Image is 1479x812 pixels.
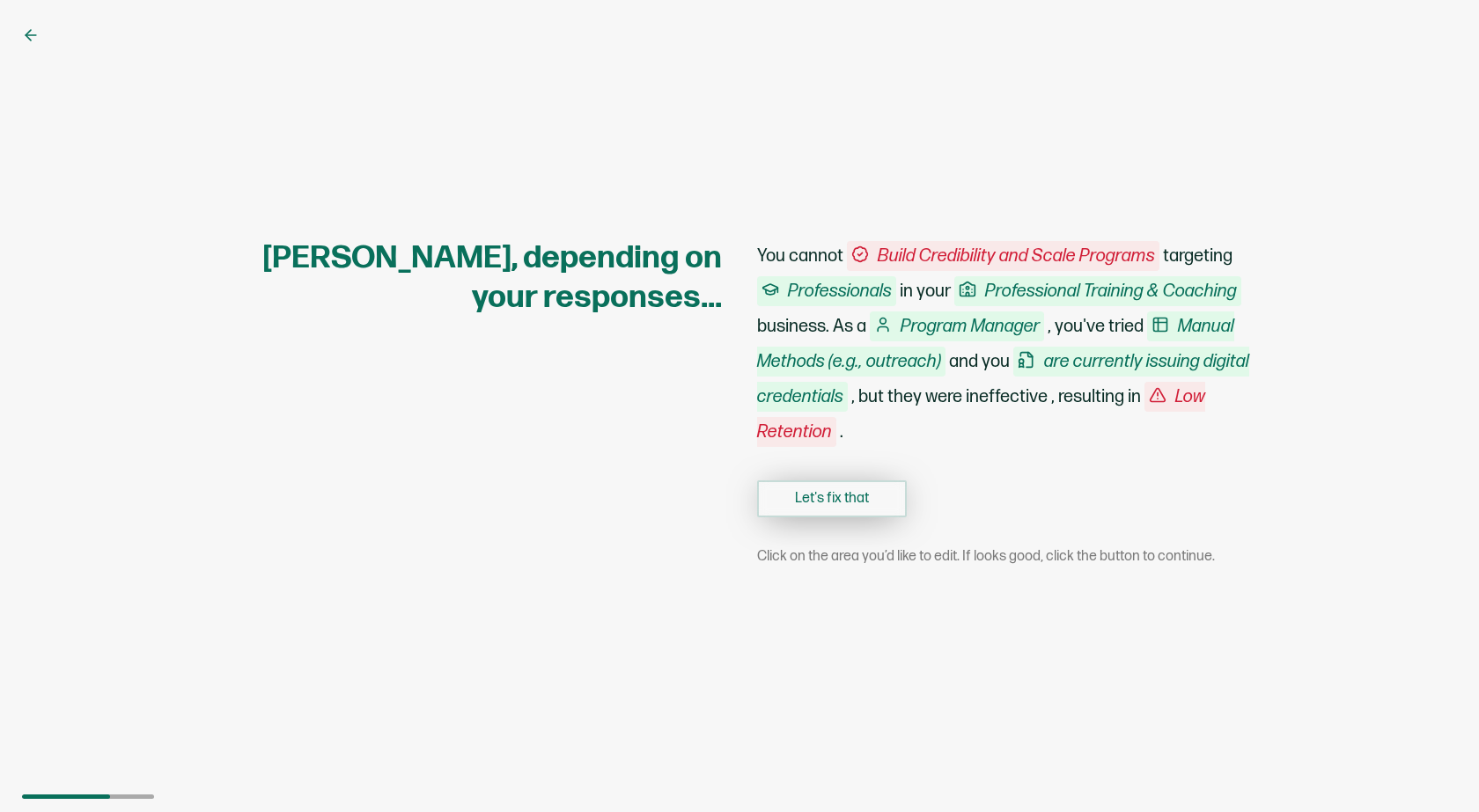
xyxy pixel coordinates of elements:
[757,548,1215,566] span: Click on the area you’d like to edit. If looks good, click the button to continue.
[757,245,843,267] span: You cannot
[757,316,866,337] span: business. As a
[900,281,951,302] span: in your
[949,351,1010,372] span: and you
[757,347,1249,412] span: are currently issuing digital credentials
[1163,245,1232,267] span: targeting
[1048,316,1144,337] span: , you've tried
[1391,728,1479,812] iframe: Chat Widget
[757,382,1205,447] span: Low Retention
[954,276,1241,306] span: Professional Training & Coaching
[847,241,1159,271] span: Build Credibility and Scale Programs
[870,311,1044,341] span: Program Manager
[757,311,1234,377] span: Manual Methods (e.g., outreach)
[757,276,896,306] span: Professionals
[757,480,907,517] button: Let's fix that
[1051,386,1141,407] span: , resulting in
[229,238,722,318] h1: [PERSON_NAME], depending on your responses...
[840,421,843,443] span: .
[851,386,1048,407] span: , but they were ineffective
